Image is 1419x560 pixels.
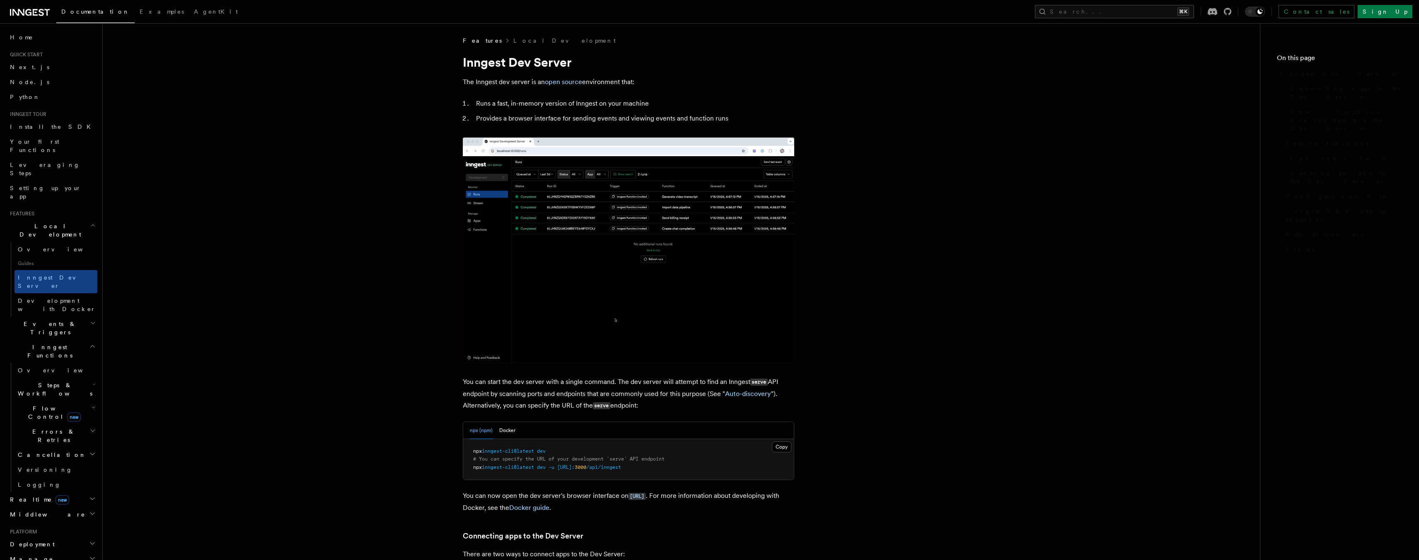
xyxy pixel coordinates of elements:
code: serve [750,379,768,386]
span: Inngest Dev Server [1280,70,1400,78]
span: Realtime [7,495,69,504]
a: Install the SDK [7,119,97,134]
span: Your first Functions [10,138,59,153]
span: Flow Control [15,404,91,421]
h1: Inngest Dev Server [463,55,794,70]
a: [URL] [629,492,646,500]
span: How functions are loaded by the Dev Server [1290,108,1402,133]
span: # You can specify the URL of your development `serve` API endpoint [473,456,665,462]
button: Events & Triggers [7,316,97,340]
button: Flow Controlnew [15,401,97,424]
button: Local Development [7,219,97,242]
kbd: ⌘K [1177,7,1189,16]
a: Inngest Dev Server [1277,66,1402,81]
button: Deployment [7,537,97,552]
span: npx [473,448,482,454]
a: Local Development [513,36,616,45]
div: Local Development [7,242,97,316]
a: Connecting apps to the Dev Server [1287,81,1402,104]
span: Documentation [61,8,130,15]
span: Middleware [7,510,85,519]
button: Steps & Workflows [15,378,97,401]
a: Invoke via UI [1287,151,1402,166]
a: Node.js [7,75,97,89]
a: Setting up your app [7,181,97,204]
button: npx (npm) [470,422,493,439]
a: Leveraging Steps [7,157,97,181]
span: Testing functions [1285,139,1368,147]
span: Overview [18,246,103,253]
button: Cancellation [15,447,97,462]
span: Auto-discovery [1285,230,1364,239]
p: There are two ways to connect apps to the Dev Server: [463,548,794,560]
span: Connecting apps to the Dev Server [1290,84,1402,101]
a: Inngest Dev Server [15,270,97,293]
a: How functions are loaded by the Dev Server [1287,104,1402,136]
span: Events & Triggers [7,320,90,336]
span: Next.js [10,64,49,70]
a: Python [7,89,97,104]
a: AgentKit [189,2,243,22]
a: Your first Functions [7,134,97,157]
a: Auto-discovery [1282,227,1402,242]
span: Python [10,94,40,100]
button: Docker [499,422,515,439]
span: Features [463,36,502,45]
span: Development with Docker [18,297,96,312]
span: npx [473,464,482,470]
span: Quick start [7,51,43,58]
button: Toggle dark mode [1245,7,1265,17]
span: Inngest Functions [7,343,89,360]
div: Inngest Functions [7,363,97,492]
a: open source [545,78,582,86]
span: /api/inngest [586,464,621,470]
code: [URL] [629,493,646,500]
span: Logging [18,481,61,488]
span: Guides [15,257,97,270]
span: Errors & Retries [15,427,90,444]
span: Deployment [7,540,55,548]
span: Steps & Workflows [15,381,92,398]
span: Local Development [7,222,90,239]
li: Provides a browser interface for sending events and viewing events and function runs [474,113,794,124]
span: Node.js [10,79,49,85]
h4: On this page [1277,53,1402,66]
a: Sending events to the Dev Server [1287,166,1402,189]
span: Setting up your app [10,185,81,200]
span: Leveraging Steps [10,162,80,176]
button: Copy [772,442,791,452]
a: Docker guide [509,504,549,512]
a: Flags [1282,242,1402,257]
span: Inngest Dev Server [18,274,89,289]
button: Middleware [7,507,97,522]
span: Inngest tour [7,111,46,118]
a: Documentation [56,2,135,23]
button: Realtimenew [7,492,97,507]
p: You can now open the dev server's browser interface on . For more information about developing wi... [463,490,794,514]
span: [URL]: [557,464,575,470]
span: inngest-cli@latest [482,448,534,454]
a: Overview [15,363,97,378]
p: The Inngest dev server is an environment that: [463,76,794,88]
a: Logging [15,477,97,492]
span: Flags [1285,245,1315,253]
span: Features [7,210,34,217]
a: Next.js [7,60,97,75]
a: Home [7,30,97,45]
button: Errors & Retries [15,424,97,447]
span: 3000 [575,464,586,470]
span: Versioning [18,466,73,473]
span: Examples [140,8,184,15]
a: Development with Docker [15,293,97,316]
span: dev [537,464,546,470]
span: Home [10,33,33,41]
span: Platform [7,529,37,535]
a: Auto-discovery [725,390,771,398]
a: Examples [135,2,189,22]
span: inngest-cli@latest [482,464,534,470]
span: Install the SDK [10,123,96,130]
button: Search...⌘K [1035,5,1194,18]
a: Sign Up [1358,5,1412,18]
a: Versioning [15,462,97,477]
a: Inngest SDK debug endpoint [1282,204,1402,227]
